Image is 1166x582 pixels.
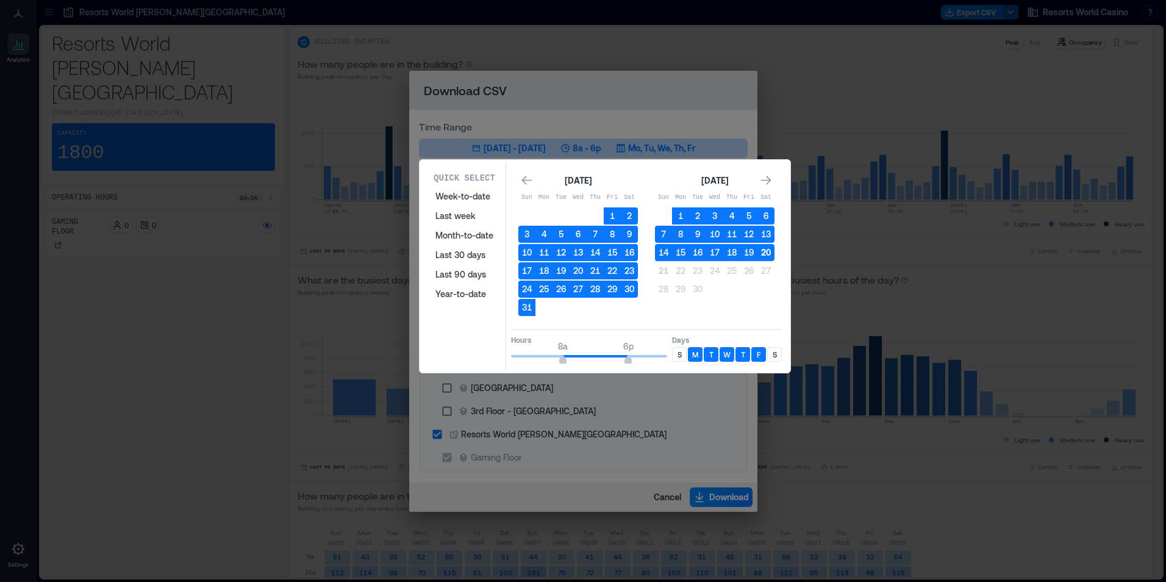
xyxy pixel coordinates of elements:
[511,335,667,345] p: Hours
[587,281,604,298] button: 28
[553,262,570,279] button: 19
[587,226,604,243] button: 7
[428,265,501,284] button: Last 90 days
[723,193,740,203] p: Thu
[678,350,682,359] p: S
[561,173,595,188] div: [DATE]
[740,193,757,203] p: Fri
[428,226,501,245] button: Month-to-date
[570,226,587,243] button: 6
[587,262,604,279] button: 21
[672,335,782,345] p: Days
[518,244,535,261] button: 10
[621,189,638,206] th: Saturday
[434,172,495,184] p: Quick Select
[689,193,706,203] p: Tue
[672,244,689,261] button: 15
[587,244,604,261] button: 14
[570,281,587,298] button: 27
[621,207,638,225] button: 2
[689,189,706,206] th: Tuesday
[553,226,570,243] button: 5
[698,173,732,188] div: [DATE]
[723,189,740,206] th: Thursday
[604,207,621,225] button: 1
[740,226,757,243] button: 12
[570,244,587,261] button: 13
[518,193,535,203] p: Sun
[570,189,587,206] th: Wednesday
[757,193,774,203] p: Sat
[604,262,621,279] button: 22
[570,193,587,203] p: Wed
[672,281,689,298] button: 29
[723,207,740,225] button: 4
[535,193,553,203] p: Mon
[518,281,535,298] button: 24
[428,284,501,304] button: Year-to-date
[689,244,706,261] button: 16
[757,244,774,261] button: 20
[709,350,714,359] p: T
[706,244,723,261] button: 17
[655,189,672,206] th: Sunday
[706,207,723,225] button: 3
[740,189,757,206] th: Friday
[604,226,621,243] button: 8
[587,193,604,203] p: Thu
[723,226,740,243] button: 11
[428,206,501,226] button: Last week
[535,189,553,206] th: Monday
[706,226,723,243] button: 10
[621,244,638,261] button: 16
[706,193,723,203] p: Wed
[558,341,568,351] span: 8a
[773,350,777,359] p: S
[655,226,672,243] button: 7
[757,207,774,225] button: 6
[757,350,760,359] p: F
[535,226,553,243] button: 4
[553,193,570,203] p: Tue
[672,226,689,243] button: 8
[723,350,731,359] p: W
[604,281,621,298] button: 29
[672,207,689,225] button: 1
[428,187,501,206] button: Week-to-date
[689,226,706,243] button: 9
[518,226,535,243] button: 3
[655,193,672,203] p: Sun
[741,350,745,359] p: T
[553,244,570,261] button: 12
[757,172,774,189] button: Go to next month
[672,193,689,203] p: Mon
[689,207,706,225] button: 2
[604,189,621,206] th: Friday
[740,244,757,261] button: 19
[757,262,774,279] button: 27
[623,341,634,351] span: 6p
[740,262,757,279] button: 26
[689,281,706,298] button: 30
[689,262,706,279] button: 23
[621,262,638,279] button: 23
[706,189,723,206] th: Wednesday
[757,226,774,243] button: 13
[757,189,774,206] th: Saturday
[518,262,535,279] button: 17
[621,226,638,243] button: 9
[428,245,501,265] button: Last 30 days
[570,262,587,279] button: 20
[692,350,698,359] p: M
[723,244,740,261] button: 18
[535,262,553,279] button: 18
[672,262,689,279] button: 22
[604,193,621,203] p: Fri
[723,262,740,279] button: 25
[518,189,535,206] th: Sunday
[621,193,638,203] p: Sat
[655,244,672,261] button: 14
[655,262,672,279] button: 21
[535,281,553,298] button: 25
[587,189,604,206] th: Thursday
